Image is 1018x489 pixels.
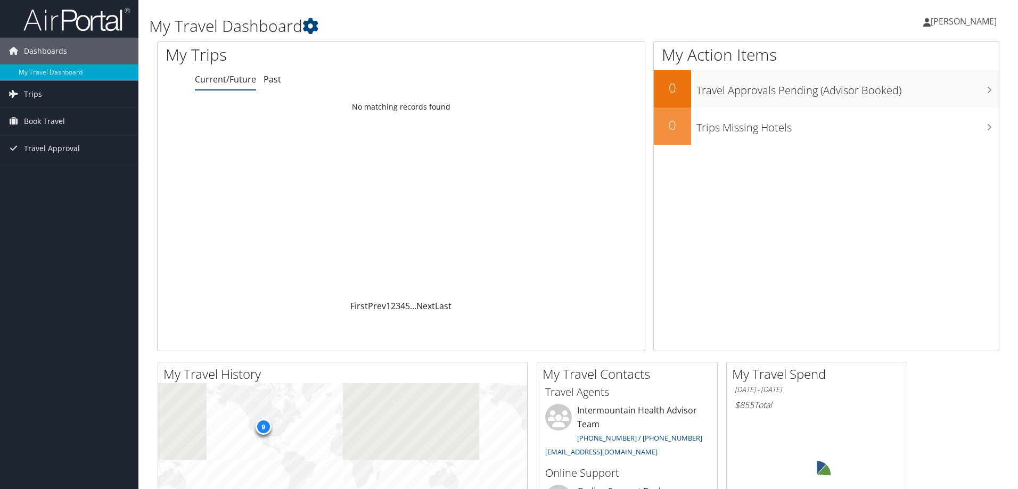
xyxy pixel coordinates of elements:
[435,300,451,312] a: Last
[735,399,754,411] span: $855
[577,433,702,443] a: [PHONE_NUMBER] / [PHONE_NUMBER]
[732,365,907,383] h2: My Travel Spend
[923,5,1007,37] a: [PERSON_NAME]
[24,38,67,64] span: Dashboards
[24,108,65,135] span: Book Travel
[400,300,405,312] a: 4
[23,7,130,32] img: airportal-logo.png
[255,419,271,435] div: 9
[24,135,80,162] span: Travel Approval
[396,300,400,312] a: 3
[735,399,899,411] h6: Total
[24,81,42,107] span: Trips
[416,300,435,312] a: Next
[654,44,999,66] h1: My Action Items
[405,300,410,312] a: 5
[158,97,645,117] td: No matching records found
[696,115,999,135] h3: Trips Missing Hotels
[410,300,416,312] span: …
[391,300,396,312] a: 2
[545,447,658,457] a: [EMAIL_ADDRESS][DOMAIN_NAME]
[735,385,899,395] h6: [DATE] - [DATE]
[540,404,715,461] li: Intermountain Health Advisor Team
[654,116,691,134] h2: 0
[350,300,368,312] a: First
[654,79,691,97] h2: 0
[543,365,717,383] h2: My Travel Contacts
[545,385,709,400] h3: Travel Agents
[654,107,999,145] a: 0Trips Missing Hotels
[386,300,391,312] a: 1
[163,365,527,383] h2: My Travel History
[696,78,999,98] h3: Travel Approvals Pending (Advisor Booked)
[149,15,721,37] h1: My Travel Dashboard
[195,73,256,85] a: Current/Future
[368,300,386,312] a: Prev
[264,73,281,85] a: Past
[931,15,997,27] span: [PERSON_NAME]
[545,466,709,480] h3: Online Support
[166,44,434,66] h1: My Trips
[654,70,999,107] a: 0Travel Approvals Pending (Advisor Booked)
